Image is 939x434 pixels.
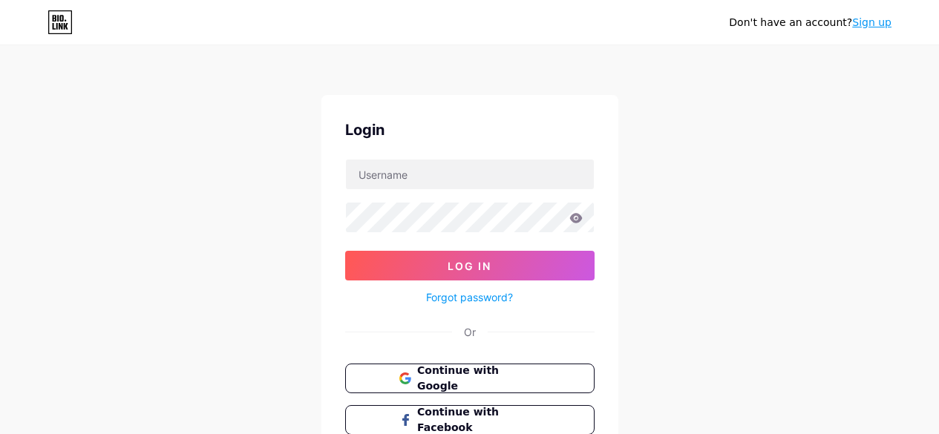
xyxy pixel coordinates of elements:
div: Don't have an account? [729,15,891,30]
input: Username [346,160,594,189]
a: Forgot password? [426,289,513,305]
a: Sign up [852,16,891,28]
button: Log In [345,251,595,280]
button: Continue with Google [345,364,595,393]
div: Login [345,119,595,141]
div: Or [464,324,476,340]
span: Continue with Google [417,363,540,394]
span: Log In [448,260,491,272]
